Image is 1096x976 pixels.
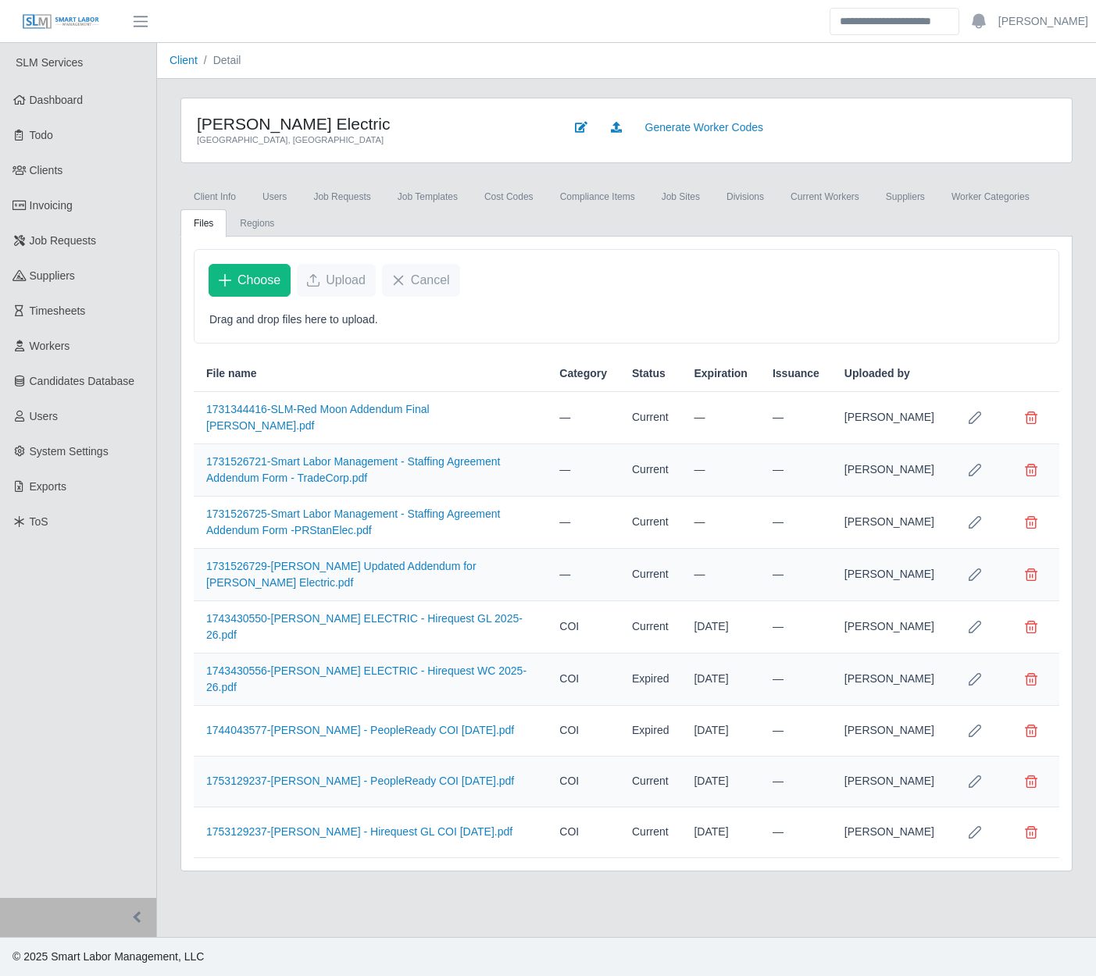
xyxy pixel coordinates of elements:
[206,560,477,589] a: 1731526729-[PERSON_NAME] Updated Addendum for [PERSON_NAME] Electric.pdf
[760,706,832,757] td: —
[773,365,819,382] span: Issuance
[760,757,832,807] td: —
[30,340,70,352] span: Workers
[22,13,100,30] img: SLM Logo
[938,183,1043,211] a: Worker Categories
[206,508,500,536] a: 1731526725-Smart Labor Management - Staffing Agreement Addendum Form -PRStanElec.pdf
[681,654,759,706] td: [DATE]
[30,234,97,247] span: Job Requests
[681,549,759,601] td: —
[832,497,947,549] td: [PERSON_NAME]
[237,271,280,290] span: Choose
[411,271,450,290] span: Cancel
[547,549,619,601] td: —
[30,375,135,387] span: Candidates Database
[547,654,619,706] td: COI
[760,601,832,654] td: —
[206,775,514,787] a: 1753129237-[PERSON_NAME] - PeopleReady COI [DATE].pdf
[547,601,619,654] td: COI
[832,706,947,757] td: [PERSON_NAME]
[30,94,84,106] span: Dashboard
[1016,766,1047,797] button: Delete file
[1016,611,1047,643] button: Delete file
[297,264,376,297] button: Upload
[384,183,471,211] a: Job Templates
[547,757,619,807] td: COI
[326,271,366,290] span: Upload
[760,444,832,497] td: —
[206,612,523,641] a: 1743430550-[PERSON_NAME] ELECTRIC - Hirequest GL 2025-26.pdf
[1016,507,1047,538] button: Delete file
[209,264,291,297] button: Choose
[1016,402,1047,433] button: Delete file
[959,715,991,746] button: Row Edit
[197,114,541,134] h4: [PERSON_NAME] Electric
[832,757,947,807] td: [PERSON_NAME]
[959,507,991,538] button: Row Edit
[760,392,832,444] td: —
[619,392,681,444] td: Current
[16,56,83,69] span: SLM Services
[830,8,959,35] input: Search
[1016,715,1047,746] button: Delete file
[1016,664,1047,695] button: Delete file
[619,654,681,706] td: Expired
[206,664,527,693] a: 1743430556-[PERSON_NAME] ELECTRIC - Hirequest WC 2025-26.pdf
[30,305,86,317] span: Timesheets
[694,365,747,382] span: Expiration
[959,817,991,848] button: Row Edit
[547,392,619,444] td: —
[619,549,681,601] td: Current
[832,549,947,601] td: [PERSON_NAME]
[832,601,947,654] td: [PERSON_NAME]
[681,601,759,654] td: [DATE]
[832,807,947,858] td: [PERSON_NAME]
[30,515,48,528] span: ToS
[619,757,681,807] td: Current
[198,52,241,69] li: Detail
[197,134,541,147] div: [GEOGRAPHIC_DATA], [GEOGRAPHIC_DATA]
[777,183,873,211] a: Current Workers
[760,807,832,858] td: —
[873,183,938,211] a: Suppliers
[170,54,198,66] a: Client
[681,706,759,757] td: [DATE]
[959,454,991,486] button: Row Edit
[471,183,547,211] a: cost codes
[382,264,460,297] button: Cancel
[959,611,991,643] button: Row Edit
[12,950,204,963] span: © 2025 Smart Labor Management, LLC
[300,183,384,211] a: Job Requests
[713,183,777,211] a: Divisions
[30,164,63,176] span: Clients
[760,497,832,549] td: —
[209,312,1044,328] p: Drag and drop files here to upload.
[681,807,759,858] td: [DATE]
[619,706,681,757] td: Expired
[681,497,759,549] td: —
[180,209,227,237] a: Files
[30,445,109,458] span: System Settings
[832,654,947,706] td: [PERSON_NAME]
[648,183,713,211] a: job sites
[206,455,500,484] a: 1731526721-Smart Labor Management - Staffing Agreement Addendum Form - TradeCorp.pdf
[998,13,1088,30] a: [PERSON_NAME]
[547,444,619,497] td: —
[206,403,430,432] a: 1731344416-SLM-Red Moon Addendum Final [PERSON_NAME].pdf
[619,497,681,549] td: Current
[681,444,759,497] td: —
[619,601,681,654] td: Current
[832,392,947,444] td: [PERSON_NAME]
[559,365,607,382] span: Category
[206,825,512,838] a: 1753129237-[PERSON_NAME] - Hirequest GL COI [DATE].pdf
[547,497,619,549] td: —
[547,183,648,211] a: Compliance Items
[832,444,947,497] td: [PERSON_NAME]
[30,480,66,493] span: Exports
[547,807,619,858] td: COI
[1016,559,1047,590] button: Delete file
[619,807,681,858] td: Current
[681,392,759,444] td: —
[1016,454,1047,486] button: Delete file
[844,365,910,382] span: Uploaded by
